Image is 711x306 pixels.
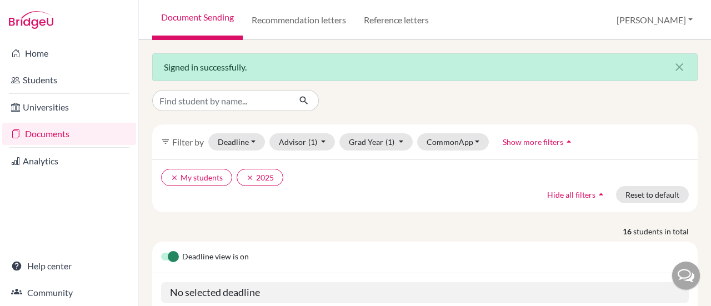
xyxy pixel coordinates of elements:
[538,186,616,203] button: Hide all filtersarrow_drop_up
[2,255,136,277] a: Help center
[633,225,698,237] span: students in total
[417,133,489,151] button: CommonApp
[2,69,136,91] a: Students
[208,133,265,151] button: Deadline
[152,90,290,111] input: Find student by name...
[662,54,697,81] button: Close
[2,42,136,64] a: Home
[673,61,686,74] i: close
[237,169,283,186] button: clear2025
[308,137,317,147] span: (1)
[612,9,698,31] button: [PERSON_NAME]
[616,186,689,203] button: Reset to default
[269,133,336,151] button: Advisor(1)
[2,96,136,118] a: Universities
[246,174,254,182] i: clear
[503,137,563,147] span: Show more filters
[623,225,633,237] strong: 16
[171,174,178,182] i: clear
[595,189,607,200] i: arrow_drop_up
[9,11,53,29] img: Bridge-U
[563,136,574,147] i: arrow_drop_up
[161,169,232,186] button: clearMy students
[172,137,204,147] span: Filter by
[2,282,136,304] a: Community
[152,53,698,81] div: Signed in successfully.
[547,190,595,199] span: Hide all filters
[182,250,249,264] span: Deadline view is on
[161,137,170,146] i: filter_list
[161,282,689,303] h5: No selected deadline
[2,150,136,172] a: Analytics
[385,137,394,147] span: (1)
[493,133,584,151] button: Show more filtersarrow_drop_up
[2,123,136,145] a: Documents
[339,133,413,151] button: Grad Year(1)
